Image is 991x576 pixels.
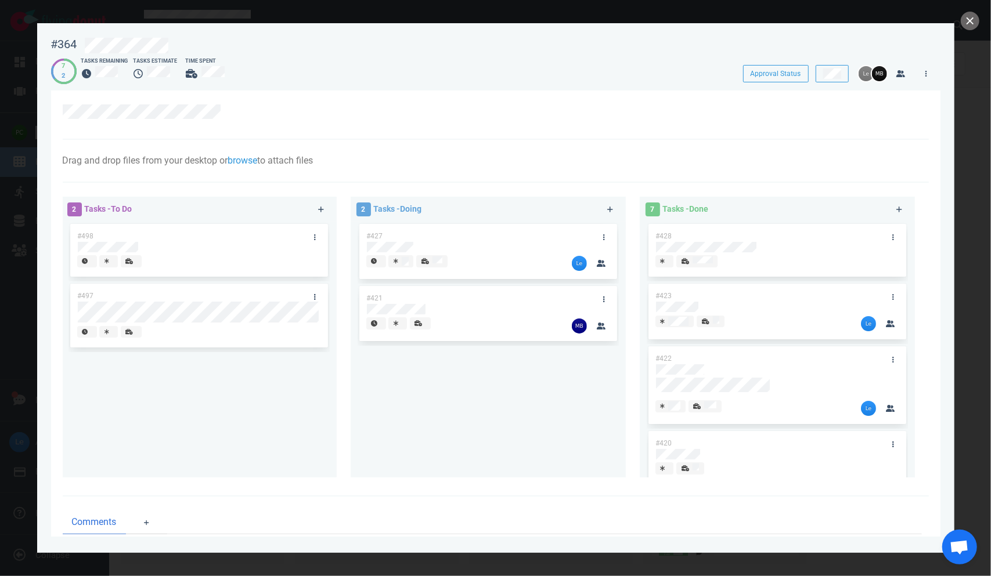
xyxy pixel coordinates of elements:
span: 7 [646,202,660,216]
span: 2 [67,202,82,216]
span: to attach files [258,155,313,166]
span: #427 [366,232,383,240]
button: close [961,12,979,30]
span: Tasks - To Do [85,204,132,213]
span: 2 [356,202,371,216]
a: browse [228,155,258,166]
span: #498 [77,232,93,240]
img: 26 [872,66,887,81]
img: 26 [572,318,587,334]
span: #420 [655,439,672,447]
span: Tasks - Done [663,204,709,213]
button: Approval Status [743,65,809,82]
span: #423 [655,292,672,300]
span: #421 [366,294,383,302]
div: Tasks Remaining [81,57,129,66]
img: 26 [572,256,587,271]
div: 7 [62,61,66,71]
div: Open de chat [942,530,977,564]
img: 26 [861,316,876,331]
span: Comments [72,515,117,529]
img: 26 [861,401,876,416]
div: 2 [62,71,66,81]
div: Time Spent [185,57,235,66]
div: Tasks Estimate [133,57,181,66]
div: #364 [51,37,77,52]
span: #497 [77,292,93,300]
span: #428 [655,232,672,240]
img: 26 [859,66,874,81]
span: #422 [655,354,672,363]
span: Drag and drop files from your desktop or [63,155,228,166]
span: Tasks - Doing [374,204,422,213]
